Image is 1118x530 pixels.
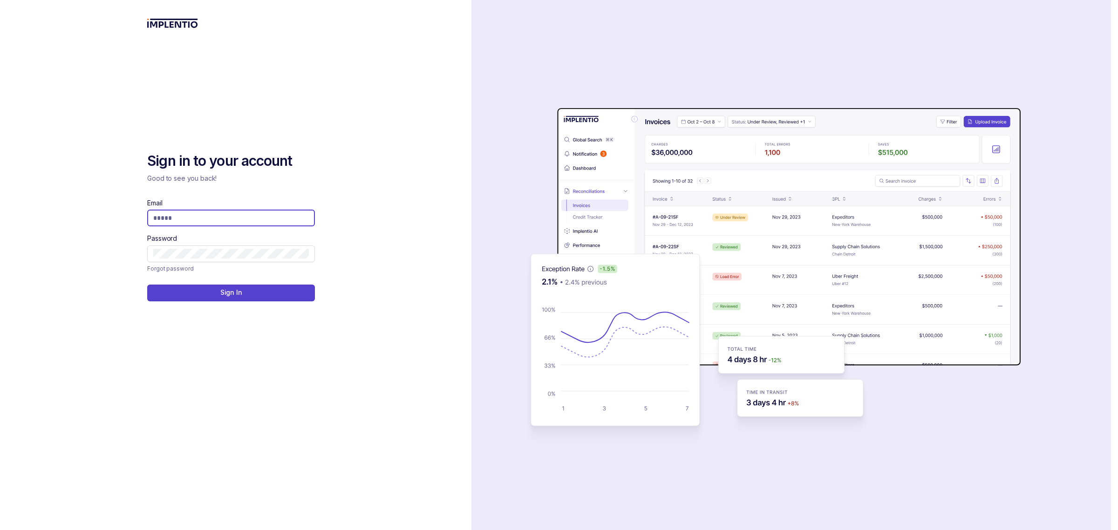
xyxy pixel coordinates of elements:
[147,152,315,170] h2: Sign in to your account
[498,79,1024,451] img: signin-background.svg
[147,198,162,208] label: Email
[147,285,315,301] button: Sign In
[147,19,198,28] img: logo
[147,264,193,273] a: Link Forgot password
[147,174,315,183] p: Good to see you back!
[147,234,177,243] label: Password
[147,264,193,273] p: Forgot password
[220,288,242,297] p: Sign In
